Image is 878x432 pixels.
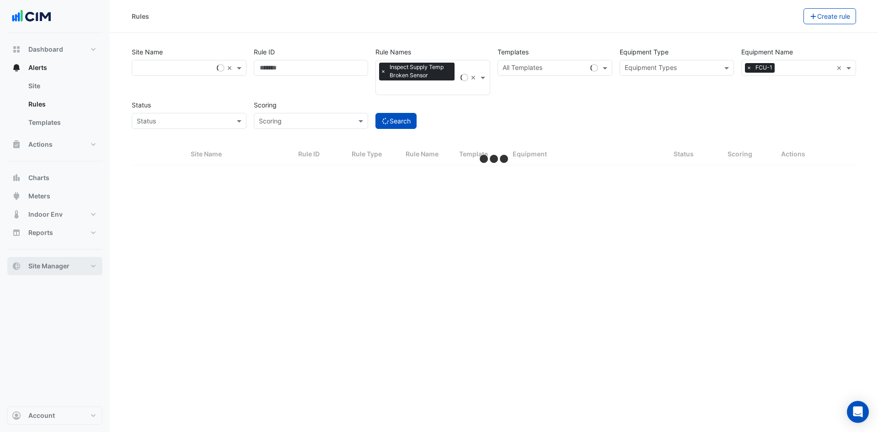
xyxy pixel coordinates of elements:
div: Site Name [191,149,287,160]
app-icon: Dashboard [12,45,21,54]
span: Actions [28,140,53,149]
span: Account [28,411,55,420]
div: Rule Name [406,149,448,160]
div: All Templates [501,63,542,75]
app-icon: Meters [12,192,21,201]
button: Dashboard [7,40,102,59]
span: Clear [227,63,235,73]
app-icon: Reports [12,228,21,237]
div: Rule Type [352,149,394,160]
span: Meters [28,192,50,201]
span: Inspect Supply Temp Broken Sensor [387,63,455,80]
div: Equipment Types [623,63,677,75]
app-icon: Alerts [12,63,21,72]
span: Alerts [28,63,47,72]
button: Alerts [7,59,102,77]
span: Dashboard [28,45,63,54]
div: Alerts [7,77,102,135]
div: Scoring [728,149,770,160]
span: Clear [471,73,478,82]
div: Actions [781,149,851,160]
div: Rule ID [298,149,341,160]
span: Indoor Env [28,210,63,219]
app-icon: Indoor Env [12,210,21,219]
button: Site Manager [7,257,102,275]
span: Site Manager [28,261,70,271]
label: Status [132,97,151,113]
app-icon: Charts [12,173,21,182]
span: Clear [836,63,844,73]
app-icon: Site Manager [12,261,21,271]
button: Charts [7,169,102,187]
a: Templates [21,113,102,132]
button: Meters [7,187,102,205]
div: Rules [132,11,149,21]
button: Actions [7,135,102,154]
span: × [379,67,387,76]
div: Template [459,149,502,160]
label: Templates [498,44,529,60]
button: Create rule [803,8,857,24]
label: Rule ID [254,44,275,60]
label: Scoring [254,97,277,113]
label: Site Name [132,44,163,60]
app-icon: Actions [12,140,21,149]
span: × [745,63,753,72]
div: Open Intercom Messenger [847,401,869,423]
button: Reports [7,224,102,242]
label: Equipment Name [741,44,793,60]
span: FCU-1 [753,63,775,72]
span: Reports [28,228,53,237]
div: Equipment [513,149,663,160]
span: Charts [28,173,49,182]
button: Search [375,113,417,129]
a: Rules [21,95,102,113]
a: Site [21,77,102,95]
button: Account [7,406,102,425]
div: Status [674,149,716,160]
img: Company Logo [11,7,52,26]
label: Equipment Type [620,44,669,60]
label: Rule Names [375,44,411,60]
button: Indoor Env [7,205,102,224]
